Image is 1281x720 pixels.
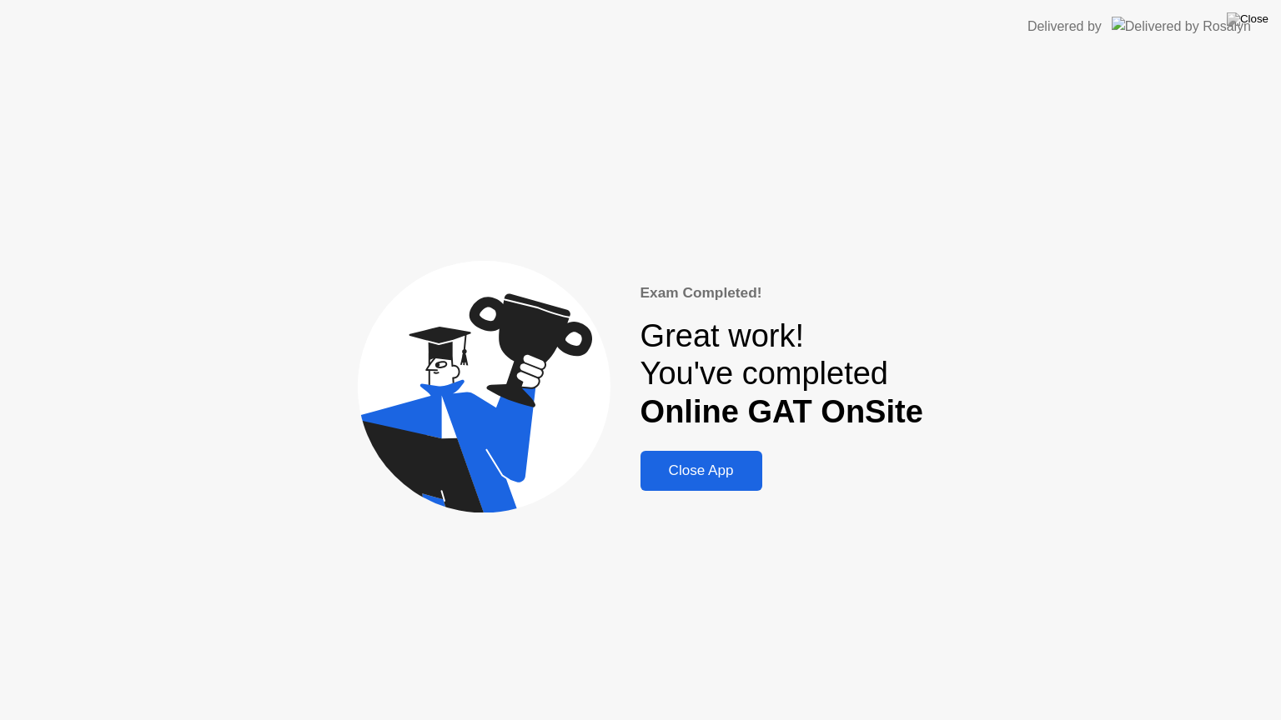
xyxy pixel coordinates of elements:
div: Delivered by [1027,17,1102,37]
button: Close App [640,451,762,491]
div: Exam Completed! [640,282,923,304]
div: Great work! You've completed [640,317,923,432]
b: Online GAT OnSite [640,394,923,429]
img: Close [1227,12,1268,26]
div: Close App [646,462,757,479]
img: Delivered by Rosalyn [1112,17,1251,36]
